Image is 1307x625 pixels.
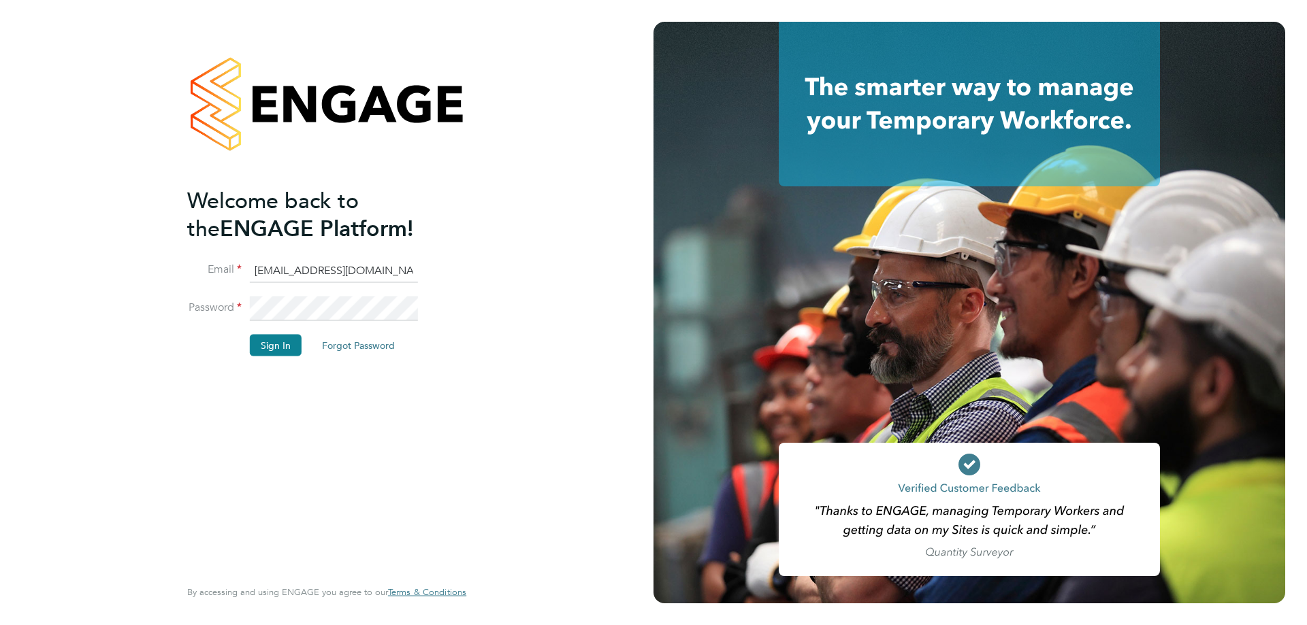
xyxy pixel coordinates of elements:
label: Password [187,301,242,315]
button: Sign In [250,335,302,356]
button: Forgot Password [311,335,406,356]
a: Terms & Conditions [388,587,466,598]
span: By accessing and using ENGAGE you agree to our [187,586,466,598]
input: Enter your work email... [250,258,418,283]
label: Email [187,263,242,277]
h2: ENGAGE Platform! [187,186,453,242]
span: Welcome back to the [187,187,359,241]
